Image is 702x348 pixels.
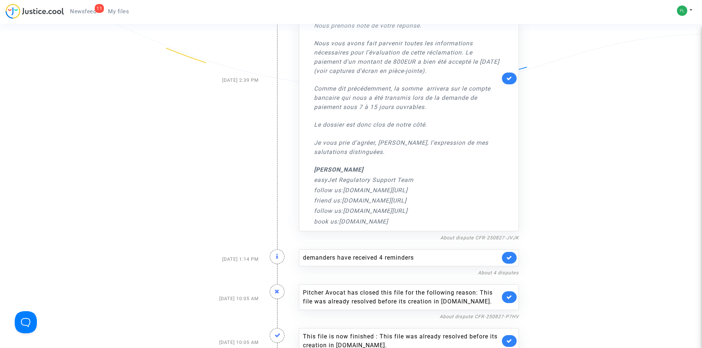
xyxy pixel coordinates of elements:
[343,187,408,194] a: [DOMAIN_NAME][URL]
[314,166,363,173] strong: [PERSON_NAME]
[478,270,519,275] a: About 4 disputes
[339,218,388,225] a: [DOMAIN_NAME]
[314,138,500,157] p: Je vous prie d’agréer, [PERSON_NAME], l’expression de mes salutations distinguées.
[314,175,500,184] p: easyJet Regulatory Support Team
[70,8,96,15] span: Newsfeed
[342,197,406,204] a: [DOMAIN_NAME][URL]
[440,314,519,319] a: About dispute CFR-250827-P7HV
[303,253,500,262] div: demanders have received 4 reminders
[440,235,519,240] a: About dispute CFR-250827-JVJK
[314,206,500,215] p: follow us:
[108,8,129,15] span: My files
[314,120,500,129] p: Le dossier est donc clos de notre côté.
[95,4,104,13] div: 11
[314,84,500,112] p: Comme dit précédemment, la somme arrivera sur le compte bancaire qui nous a été transmis lors de ...
[303,288,500,306] div: Pitcher Avocat has closed this file for the following reason: This file was already resolved befo...
[314,21,500,30] p: Nous prenons note de votre réponse.
[102,6,135,17] a: My files
[314,196,500,205] p: friend us:
[343,207,408,214] a: [DOMAIN_NAME][URL]
[314,217,500,226] p: book us:
[64,6,102,17] a: 11Newsfeed
[6,4,64,19] img: jc-logo.svg
[178,242,264,277] div: [DATE] 1:14 PM
[314,186,500,195] p: follow us:
[178,277,264,321] div: [DATE] 10:05 AM
[677,6,687,16] img: 27626d57a3ba4a5b969f53e3f2c8e71c
[15,311,37,333] iframe: Help Scout Beacon - Open
[314,39,500,75] p: Nous vous avons fait parvenir toutes les informations nécessaires pour l’évaluation de cette récl...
